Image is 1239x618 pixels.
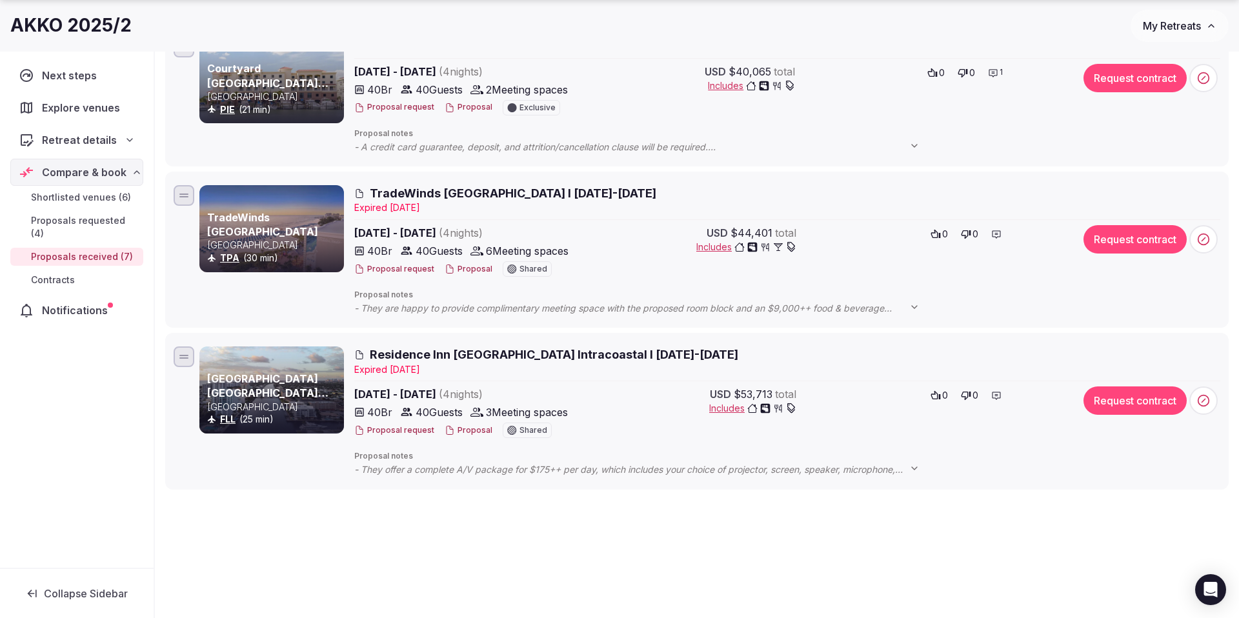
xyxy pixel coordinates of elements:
[42,303,113,318] span: Notifications
[31,274,75,286] span: Contracts
[957,225,982,243] button: 0
[730,225,772,241] span: $44,401
[44,587,128,600] span: Collapse Sidebar
[486,243,569,259] span: 6 Meeting spaces
[1143,19,1201,32] span: My Retreats
[10,212,143,243] a: Proposals requested (4)
[370,346,738,363] span: Residence Inn [GEOGRAPHIC_DATA] Intracoastal I [DATE]-[DATE]
[709,402,796,415] button: Includes
[220,413,236,426] button: FLL
[519,104,556,112] span: Exclusive
[207,372,328,428] a: [GEOGRAPHIC_DATA] [GEOGRAPHIC_DATA] Intracoastal/Il [GEOGRAPHIC_DATA]
[729,64,771,79] span: $40,065
[354,64,581,79] span: [DATE] - [DATE]
[954,64,979,82] button: 0
[354,264,434,275] button: Proposal request
[354,141,932,154] span: - A credit card guarantee, deposit, and attrition/cancellation clause will be required. - Breakou...
[708,79,795,92] button: Includes
[1083,64,1187,92] button: Request contract
[927,386,952,404] button: 0
[775,225,796,241] span: total
[207,252,341,264] div: (30 min)
[939,66,945,79] span: 0
[707,225,728,241] span: USD
[705,64,726,79] span: USD
[220,104,235,115] a: PIE
[42,132,117,148] span: Retreat details
[354,128,1220,139] span: Proposal notes
[710,386,731,402] span: USD
[354,102,434,113] button: Proposal request
[1083,225,1187,254] button: Request contract
[957,386,982,404] button: 0
[696,241,796,254] button: Includes
[1000,67,1003,78] span: 1
[923,64,949,82] button: 0
[207,62,433,104] a: Courtyard [GEOGRAPHIC_DATA] [GEOGRAPHIC_DATA]/[GEOGRAPHIC_DATA]
[354,451,1220,462] span: Proposal notes
[486,82,568,97] span: 2 Meeting spaces
[439,388,483,401] span: ( 4 night s )
[927,225,952,243] button: 0
[354,302,932,315] span: - They are happy to provide complimentary meeting space with the proposed room block and an $9,00...
[42,100,125,115] span: Explore venues
[416,404,463,420] span: 40 Guests
[445,102,492,113] button: Proposal
[367,82,392,97] span: 40 Br
[354,463,932,476] span: - They offer a complete A/V package for $175++ per day, which includes your choice of projector, ...
[972,228,978,241] span: 0
[31,250,133,263] span: Proposals received (7)
[10,248,143,266] a: Proposals received (7)
[1083,386,1187,415] button: Request contract
[220,414,236,424] a: FLL
[10,271,143,289] a: Contracts
[220,252,239,263] a: TPA
[207,103,341,116] div: (21 min)
[207,413,341,426] div: (25 min)
[207,239,341,252] p: [GEOGRAPHIC_DATA]
[1131,10,1229,42] button: My Retreats
[972,389,978,402] span: 0
[10,13,132,38] h1: AKKO 2025/2
[445,425,492,436] button: Proposal
[519,265,547,273] span: Shared
[42,164,126,180] span: Compare & book
[445,264,492,275] button: Proposal
[31,191,131,204] span: Shortlisted venues (6)
[354,225,581,241] span: [DATE] - [DATE]
[942,389,948,402] span: 0
[354,201,1220,214] div: Expire d [DATE]
[354,425,434,436] button: Proposal request
[10,188,143,206] a: Shortlisted venues (6)
[354,290,1220,301] span: Proposal notes
[439,65,483,78] span: ( 4 night s )
[31,214,138,240] span: Proposals requested (4)
[439,226,483,239] span: ( 4 night s )
[10,94,143,121] a: Explore venues
[367,404,392,420] span: 40 Br
[367,243,392,259] span: 40 Br
[774,64,795,79] span: total
[734,386,772,402] span: $53,713
[220,252,239,264] button: TPA
[416,82,463,97] span: 40 Guests
[942,228,948,241] span: 0
[354,386,581,402] span: [DATE] - [DATE]
[416,243,463,259] span: 40 Guests
[207,211,318,238] a: TradeWinds [GEOGRAPHIC_DATA]
[10,62,143,89] a: Next steps
[969,66,975,79] span: 0
[10,579,143,608] button: Collapse Sidebar
[42,68,102,83] span: Next steps
[1195,574,1226,605] div: Open Intercom Messenger
[486,404,568,420] span: 3 Meeting spaces
[10,297,143,324] a: Notifications
[354,363,1220,376] div: Expire d [DATE]
[207,90,341,103] p: [GEOGRAPHIC_DATA]
[207,401,341,414] p: [GEOGRAPHIC_DATA]
[519,426,547,434] span: Shared
[370,185,656,201] span: TradeWinds [GEOGRAPHIC_DATA] I [DATE]-[DATE]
